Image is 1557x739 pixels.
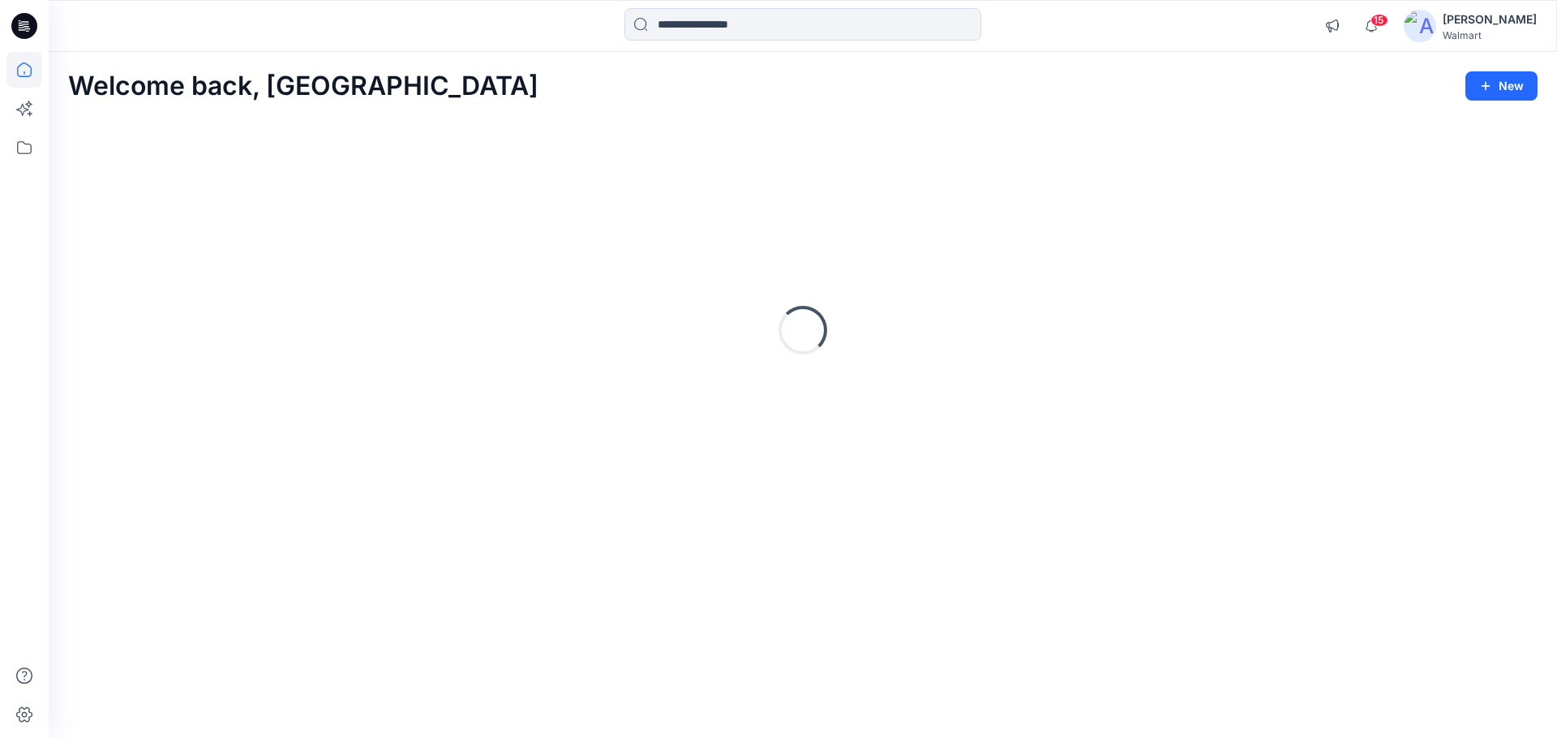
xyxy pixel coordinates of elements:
[1370,14,1388,27] span: 15
[1404,10,1436,42] img: avatar
[68,71,538,101] h2: Welcome back, [GEOGRAPHIC_DATA]
[1443,10,1537,29] div: [PERSON_NAME]
[1465,71,1538,101] button: New
[1443,29,1537,41] div: Walmart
